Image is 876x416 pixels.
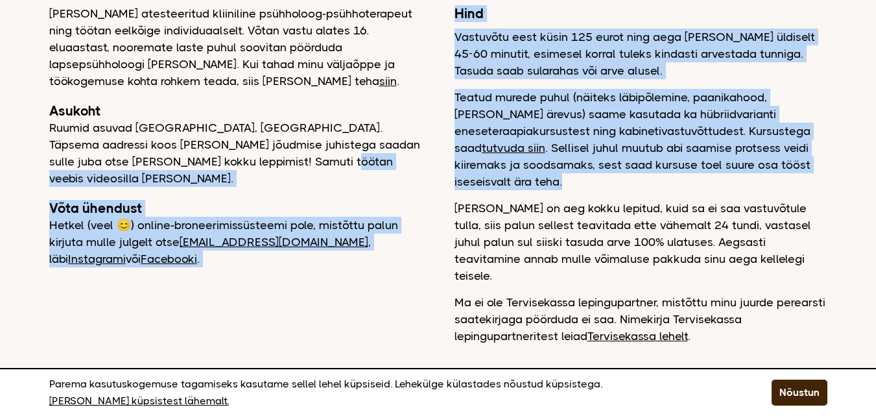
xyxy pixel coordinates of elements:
p: [PERSON_NAME] on aeg kokku lepitud, kuid sa ei saa vastuvõtule tulla, siis palun sellest teavitad... [455,200,827,284]
p: Ruumid asuvad [GEOGRAPHIC_DATA], [GEOGRAPHIC_DATA]. Täpsema aadressi koos [PERSON_NAME] jõudmise ... [49,119,422,187]
a: [PERSON_NAME] küpsistest lähemalt. [49,393,229,410]
p: Ma ei ole Tervisekassa lepingupartner, mistõttu minu juurde perearsti saatekirjaga pöörduda ei sa... [455,294,827,345]
p: Parema kasutuskogemuse tagamiseks kasutame sellel lehel küpsiseid. Lehekülge külastades nõustud k... [49,376,739,410]
h2: Asukoht [49,103,422,119]
p: Vastuvõtu eest küsin 125 eurot ning aega [PERSON_NAME] üldiselt 45-60 minutit, esimesel korral tu... [455,29,827,79]
a: Instagrami [68,252,126,265]
h2: Hind [455,5,827,22]
p: Teatud murede puhul (näiteks läbipõlemine, paanikahood, [PERSON_NAME] ärevus) saame kasutada ka h... [455,89,827,190]
a: Tervisekassa lehelt [587,330,688,343]
a: Facebooki [141,252,197,265]
button: Nõustun [772,380,827,406]
a: [EMAIL_ADDRESS][DOMAIN_NAME] [180,236,368,249]
a: tutvuda siin [482,141,545,154]
p: Hetkel (veel 😊) online-broneerimissüsteemi pole, mistõttu palun kirjuta mulle julgelt otse , läbi... [49,217,422,267]
p: [PERSON_NAME] atesteeritud kliiniline psühholoog-psühhoterapeut ning töötan eelkõige individuaals... [49,5,422,90]
a: siin [379,75,397,88]
h2: Võta ühendust [49,200,422,217]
